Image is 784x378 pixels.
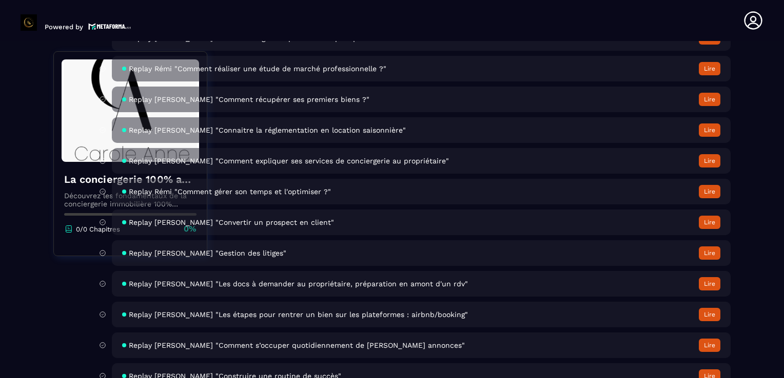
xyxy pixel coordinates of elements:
[129,341,465,349] span: Replay [PERSON_NAME] "Comment s’occuper quotidiennement de [PERSON_NAME] annonces"
[88,22,131,31] img: logo
[129,126,406,134] span: Replay [PERSON_NAME] "Connaitre la réglementation en location saisonnière"
[64,172,197,186] h4: La conciergerie 100% automatisée
[129,310,468,319] span: Replay [PERSON_NAME] "Les étapes pour rentrer un bien sur les plateformes : airbnb/booking"
[129,95,369,103] span: Replay [PERSON_NAME] "Comment récupérer ses premiers biens ?"
[21,14,37,31] img: logo-branding
[64,192,197,208] p: Découvrez les fondamentaux de la conciergerie immobilière 100% automatisée. Cette formation est c...
[699,216,720,229] button: Lire
[699,185,720,198] button: Lire
[699,123,720,137] button: Lire
[699,246,720,260] button: Lire
[62,59,199,162] img: banner
[699,154,720,167] button: Lire
[129,187,331,196] span: Replay Rémi "Comment gérer son temps et l'optimiser ?"
[129,218,334,226] span: Replay [PERSON_NAME] "Convertir un prospect en client"
[129,65,386,73] span: Replay Rémi "Comment réaliser une étude de marché professionnelle ?"
[699,339,720,352] button: Lire
[129,280,468,288] span: Replay [PERSON_NAME] "Les docs à demander au propriétaire, préparation en amont d'un rdv"
[129,249,286,257] span: Replay [PERSON_NAME] "Gestion des litiges"
[699,93,720,106] button: Lire
[699,277,720,290] button: Lire
[45,23,83,31] p: Powered by
[699,308,720,321] button: Lire
[129,157,449,165] span: Replay [PERSON_NAME] "Comment expliquer ses services de conciergerie au propriétaire"
[76,225,120,233] p: 0/0 Chapitres
[699,62,720,75] button: Lire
